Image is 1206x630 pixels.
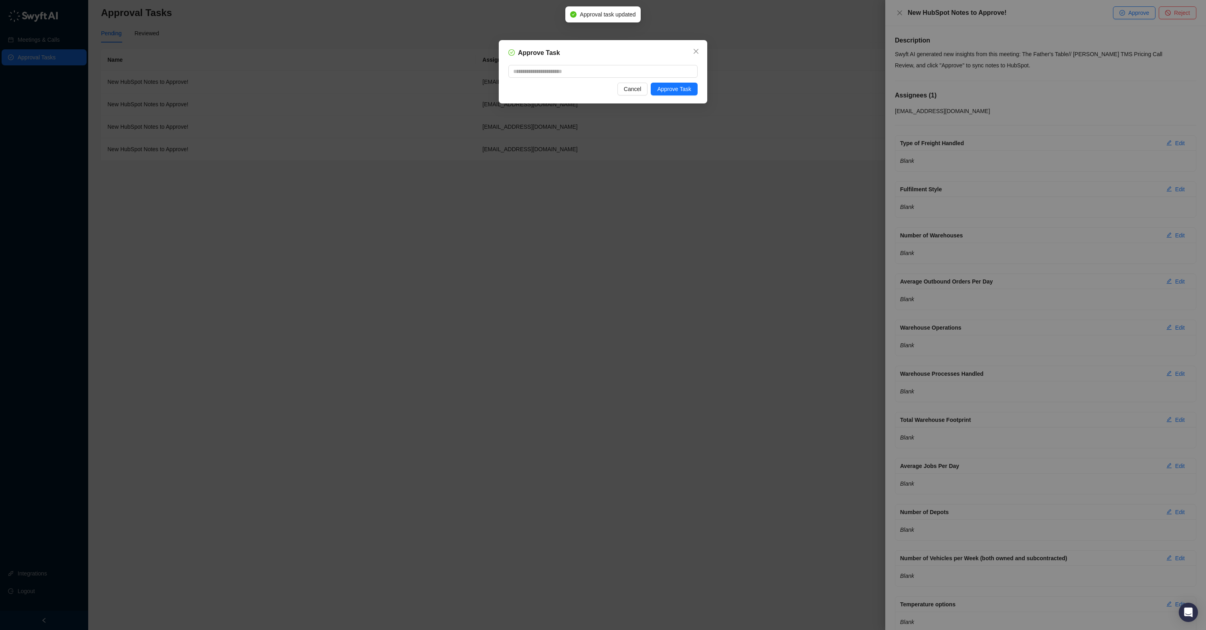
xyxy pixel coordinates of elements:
button: Cancel [617,83,648,95]
span: check-circle [508,49,515,56]
span: Cancel [624,85,641,93]
h5: Approve Task [518,48,560,58]
span: check-circle [570,11,577,18]
div: Open Intercom Messenger [1179,603,1198,622]
button: Approve Task [651,83,698,95]
span: Approval task updated [580,10,635,19]
button: Close [690,45,702,58]
span: Approve Task [657,85,691,93]
span: close [693,48,699,55]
